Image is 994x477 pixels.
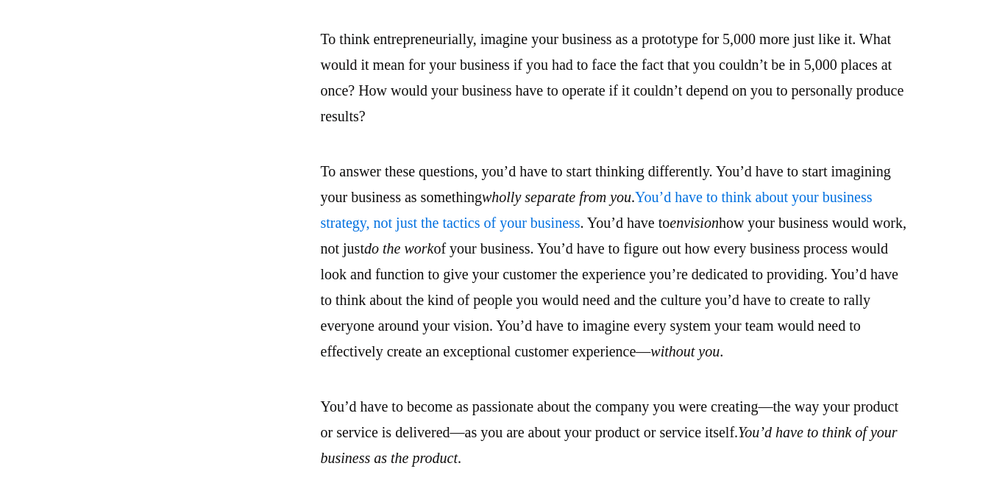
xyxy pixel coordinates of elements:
iframe: Chat Widget [920,406,994,477]
em: wholly separate from you [482,189,631,205]
a: You’d have to think about your business strategy, not just the tactics of your business [321,189,873,231]
em: envision [670,215,719,231]
em: You’d have to think of your business as the product [321,424,898,466]
p: To think entrepreneurially, imagine your business as a prototype for 5,000 more just like it. Wha... [321,26,909,129]
em: without you [650,343,720,359]
p: You’d have to become as passionate about the company you were creating—the way your product or se... [321,394,909,471]
em: do the work [364,240,433,257]
p: To answer these questions, you’d have to start thinking differently. You’d have to start imaginin... [321,159,909,365]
